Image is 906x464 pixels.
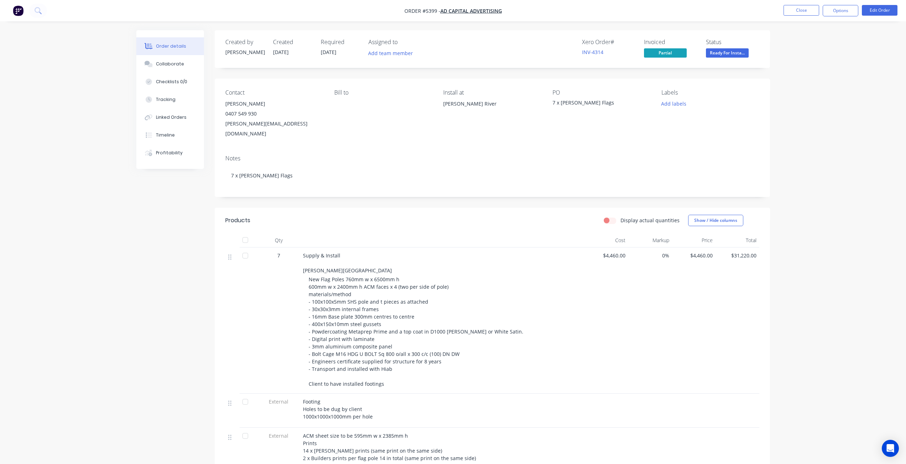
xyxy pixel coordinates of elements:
div: Timeline [156,132,175,138]
div: Order details [156,43,186,49]
div: Bill to [334,89,432,96]
div: Status [706,39,759,46]
span: $4,460.00 [588,252,626,259]
div: Price [672,233,716,247]
span: New Flag Poles 760mm w x 6500mm h 600mm w x 2400mm h ACM faces x 4 (two per side of pole) materia... [309,276,523,387]
span: ACM sheet size to be 595mm w x 2385mm h Prints 14 x [PERSON_NAME] prints (same print on the same ... [303,432,476,462]
span: External [260,398,297,405]
div: Open Intercom Messenger [882,440,899,457]
div: 0407 549 930 [225,109,323,119]
button: Tracking [136,91,204,108]
button: Edit Order [862,5,897,16]
span: [DATE] [273,49,289,55]
button: Profitability [136,144,204,162]
div: Linked Orders [156,114,187,121]
span: 0% [631,252,669,259]
span: External [260,432,297,439]
span: Order #5399 - [404,7,440,14]
span: Footing Holes to be dug by client 1000x1000x1000mm per hole [303,398,373,420]
button: Close [784,5,819,16]
button: Add team member [364,48,417,58]
button: Checklists 0/0 [136,73,204,91]
button: Timeline [136,126,204,144]
div: Products [225,216,250,225]
div: Collaborate [156,61,184,67]
span: $4,460.00 [675,252,713,259]
div: 7 x [PERSON_NAME] Flags [225,165,759,186]
label: Display actual quantities [620,217,680,224]
div: [PERSON_NAME] River [443,99,541,122]
div: Created by [225,39,265,46]
div: [PERSON_NAME] River [443,99,541,109]
button: Add team member [368,48,417,58]
a: Ad Capital Advertising [440,7,502,14]
div: Markup [628,233,672,247]
button: Ready For Insta... [706,48,749,59]
div: 7 x [PERSON_NAME] Flags [552,99,641,109]
span: Partial [644,48,687,57]
div: Assigned to [368,39,440,46]
div: PO [552,89,650,96]
div: Install at [443,89,541,96]
button: Show / Hide columns [688,215,743,226]
div: Profitability [156,150,183,156]
img: Factory [13,5,23,16]
a: INV-4314 [582,49,603,55]
div: Required [321,39,360,46]
span: Ready For Insta... [706,48,749,57]
div: Qty [257,233,300,247]
div: Labels [661,89,759,96]
div: Xero Order # [582,39,635,46]
button: Order details [136,37,204,55]
div: [PERSON_NAME] [225,48,265,56]
div: Tracking [156,96,176,103]
div: [PERSON_NAME][EMAIL_ADDRESS][DOMAIN_NAME] [225,119,323,139]
button: Linked Orders [136,108,204,126]
button: Options [823,5,858,16]
span: 7 [277,252,280,259]
button: Add labels [658,99,690,108]
span: Supply & Install [PERSON_NAME][GEOGRAPHIC_DATA] [303,252,392,274]
div: [PERSON_NAME]0407 549 930[PERSON_NAME][EMAIL_ADDRESS][DOMAIN_NAME] [225,99,323,139]
span: $31,220.00 [718,252,756,259]
div: [PERSON_NAME] [225,99,323,109]
div: Contact [225,89,323,96]
button: Collaborate [136,55,204,73]
div: Notes [225,155,759,162]
div: Created [273,39,312,46]
div: Total [716,233,759,247]
div: Checklists 0/0 [156,79,187,85]
div: Invoiced [644,39,697,46]
div: Cost [585,233,629,247]
span: [DATE] [321,49,336,55]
